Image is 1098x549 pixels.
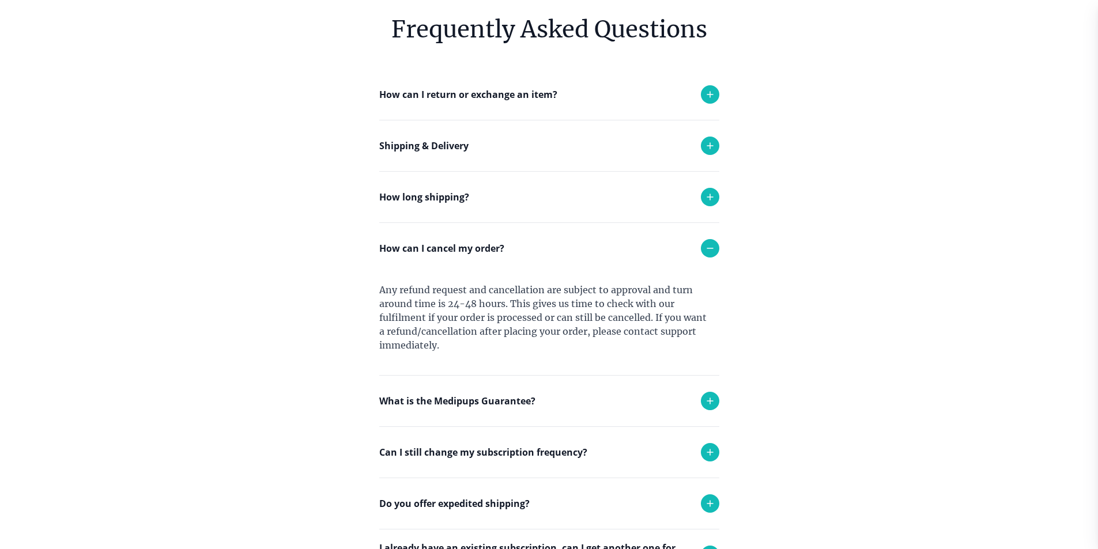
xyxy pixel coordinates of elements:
[379,274,719,375] div: Any refund request and cancellation are subject to approval and turn around time is 24-48 hours. ...
[379,445,587,459] p: Can I still change my subscription frequency?
[379,497,530,510] p: Do you offer expedited shipping?
[379,426,719,500] div: If you received the wrong product or your product was damaged in transit, we will replace it with...
[379,394,535,408] p: What is the Medipups Guarantee?
[379,241,504,255] p: How can I cancel my order?
[379,13,719,46] h6: Frequently Asked Questions
[379,190,469,204] p: How long shipping?
[379,478,719,537] div: Yes you can. Simply reach out to support and we will adjust your monthly deliveries!
[379,222,719,268] div: Each order takes 1-2 business days to be delivered.
[379,88,557,101] p: How can I return or exchange an item?
[379,139,469,153] p: Shipping & Delivery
